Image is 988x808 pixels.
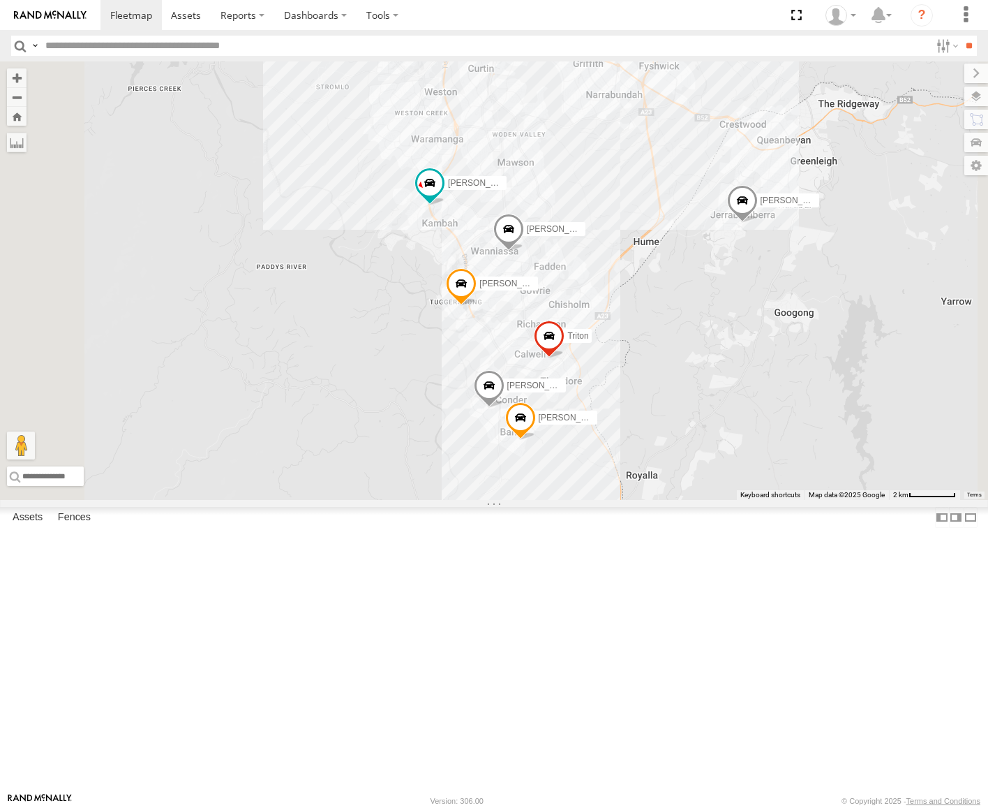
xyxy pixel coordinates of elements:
span: [PERSON_NAME] [539,413,608,423]
label: Search Filter Options [931,36,961,56]
label: Map Settings [964,156,988,175]
div: Version: 306.00 [431,797,484,805]
a: Terms [967,492,982,498]
button: Map scale: 2 km per 64 pixels [889,490,960,500]
div: © Copyright 2025 - [841,797,980,805]
button: Zoom in [7,68,27,87]
button: Keyboard shortcuts [740,490,800,500]
span: Triton [567,331,588,341]
label: Assets [6,508,50,527]
span: [PERSON_NAME] [479,279,548,288]
label: Search Query [29,36,40,56]
label: Dock Summary Table to the Right [949,507,963,527]
span: [PERSON_NAME] [761,196,830,205]
label: Fences [51,508,98,527]
span: [PERSON_NAME] [527,224,596,234]
div: Helen Mason [821,5,861,26]
label: Dock Summary Table to the Left [935,507,949,527]
label: Measure [7,133,27,152]
span: 2 km [893,491,908,499]
a: Terms and Conditions [906,797,980,805]
span: [PERSON_NAME] [448,178,517,188]
label: Hide Summary Table [964,507,978,527]
button: Zoom Home [7,107,27,126]
button: Zoom out [7,87,27,107]
span: [PERSON_NAME] [507,381,576,390]
img: rand-logo.svg [14,10,87,20]
span: Map data ©2025 Google [809,491,885,499]
a: Visit our Website [8,794,72,808]
button: Drag Pegman onto the map to open Street View [7,432,35,460]
i: ? [911,4,933,27]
